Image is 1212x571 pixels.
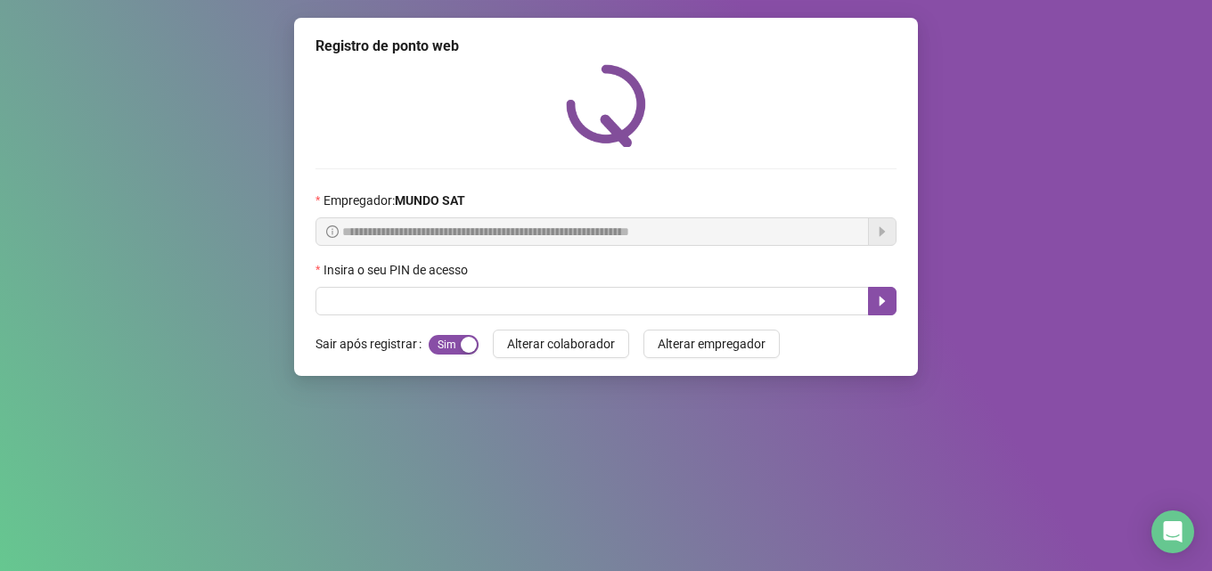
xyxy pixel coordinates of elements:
label: Sair após registrar [315,330,429,358]
span: info-circle [326,225,339,238]
label: Insira o seu PIN de acesso [315,260,479,280]
span: Empregador : [323,191,465,210]
img: QRPoint [566,64,646,147]
span: Alterar colaborador [507,334,615,354]
div: Registro de ponto web [315,36,897,57]
button: Alterar colaborador [493,330,629,358]
div: Open Intercom Messenger [1151,510,1194,553]
span: Alterar empregador [658,334,766,354]
span: caret-right [875,294,889,308]
button: Alterar empregador [643,330,780,358]
strong: MUNDO SAT [395,193,465,208]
